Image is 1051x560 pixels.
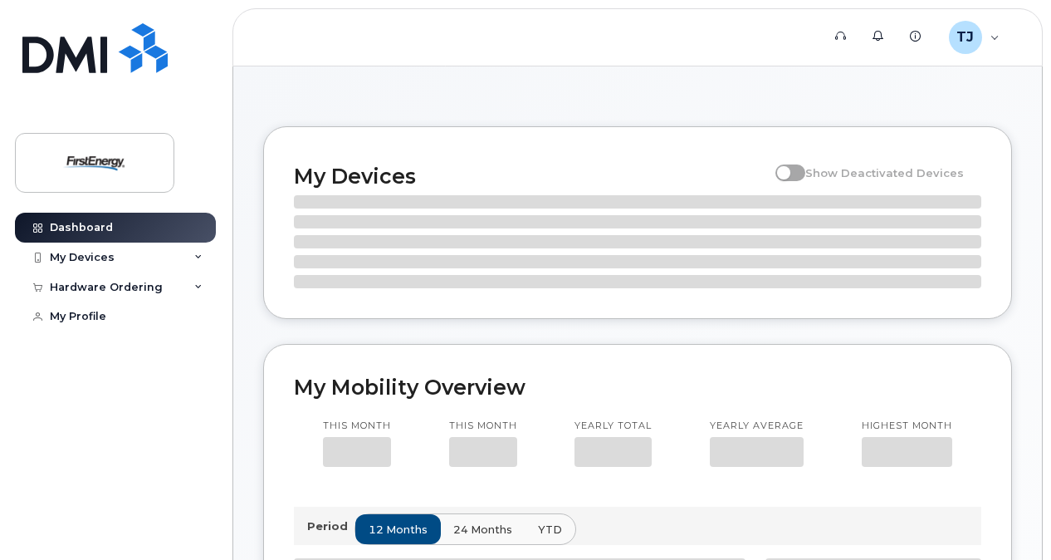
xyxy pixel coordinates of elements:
h2: My Mobility Overview [294,375,981,400]
span: YTD [538,522,562,538]
span: 24 months [453,522,512,538]
p: This month [449,420,517,433]
p: Highest month [862,420,952,433]
p: Yearly total [574,420,652,433]
p: Yearly average [710,420,804,433]
p: This month [323,420,391,433]
h2: My Devices [294,164,767,189]
p: Period [307,518,354,534]
input: Show Deactivated Devices [775,157,789,170]
span: Show Deactivated Devices [805,166,964,179]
